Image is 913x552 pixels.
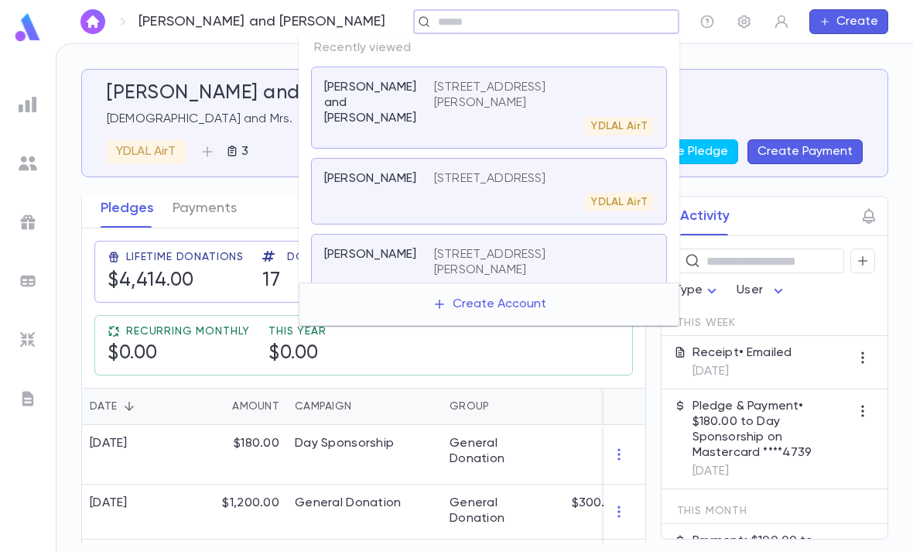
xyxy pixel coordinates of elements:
[117,394,142,419] button: Sort
[566,495,676,526] p: $300.00
[489,394,514,419] button: Sort
[680,197,730,235] button: Activity
[351,394,376,419] button: Sort
[287,388,442,425] div: Campaign
[90,436,128,451] div: [DATE]
[138,13,386,30] p: [PERSON_NAME] and [PERSON_NAME]
[633,139,738,164] button: Create Pledge
[238,144,248,159] p: 3
[585,196,654,208] span: YDLAL AirT
[126,325,250,338] span: Recurring Monthly
[207,394,232,419] button: Sort
[90,495,128,511] div: [DATE]
[677,505,747,517] span: This Month
[324,171,416,187] p: [PERSON_NAME]
[692,345,792,361] p: Receipt • Emailed
[450,436,550,467] div: General Donation
[107,111,863,127] p: [DEMOGRAPHIC_DATA] and Mrs.
[108,269,244,293] h5: $4,414.00
[692,399,850,461] p: Pledge & Payment • $180.00 to Day Sponsorship on Mastercard ****4739
[674,284,703,297] span: Type
[116,144,176,159] p: YDLAL AirT
[19,95,37,114] img: reports_grey.c525e4749d1bce6a11f5fe2a8de1b229.svg
[450,388,489,425] div: Group
[295,388,351,425] div: Campaign
[82,388,186,425] div: Date
[692,464,850,479] p: [DATE]
[737,276,788,306] div: User
[12,12,43,43] img: logo
[295,436,394,451] div: Day Sponsorship
[19,389,37,408] img: letters_grey.7941b92b52307dd3b8a917253454ce1c.svg
[809,9,888,34] button: Create
[108,342,250,365] h5: $0.00
[186,388,287,425] div: Amount
[295,495,401,511] div: General Donation
[90,388,117,425] div: Date
[101,189,154,228] button: Pledges
[19,272,37,290] img: batches_grey.339ca447c9d9533ef1741baa751efc33.svg
[558,388,709,425] div: Paid
[299,34,679,62] p: Recently viewed
[747,139,863,164] button: Create Payment
[324,247,416,262] p: [PERSON_NAME]
[173,189,237,228] button: Payments
[450,495,550,526] div: General Donation
[287,251,376,263] span: Donation Qty
[107,82,456,105] h5: [PERSON_NAME] and [PERSON_NAME]
[268,342,327,365] h5: $0.00
[19,154,37,173] img: students_grey.60c7aba0da46da39d6d829b817ac14fc.svg
[220,139,255,164] button: 3
[442,388,558,425] div: Group
[737,284,763,297] span: User
[268,325,327,338] span: This Year
[434,80,635,111] p: [STREET_ADDRESS][PERSON_NAME]
[262,269,376,293] h5: 17
[107,139,186,164] div: YDLAL AirT
[434,171,546,187] p: [STREET_ADDRESS]
[84,15,102,28] img: home_white.a664292cf8c1dea59945f0da9f25487c.svg
[677,317,737,329] span: This Week
[186,425,287,485] div: $180.00
[19,331,37,349] img: imports_grey.530a8a0e642e233f2baf0ef88e8c9fcb.svg
[434,247,635,278] p: [STREET_ADDRESS][PERSON_NAME]
[674,276,722,306] div: Type
[585,120,654,132] span: YDLAL AirT
[420,290,559,319] button: Create Account
[324,80,416,126] p: [PERSON_NAME] and [PERSON_NAME]
[692,364,792,379] p: [DATE]
[126,251,244,263] span: Lifetime Donations
[19,213,37,231] img: campaigns_grey.99e729a5f7ee94e3726e6486bddda8f1.svg
[186,485,287,540] div: $1,200.00
[232,388,279,425] div: Amount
